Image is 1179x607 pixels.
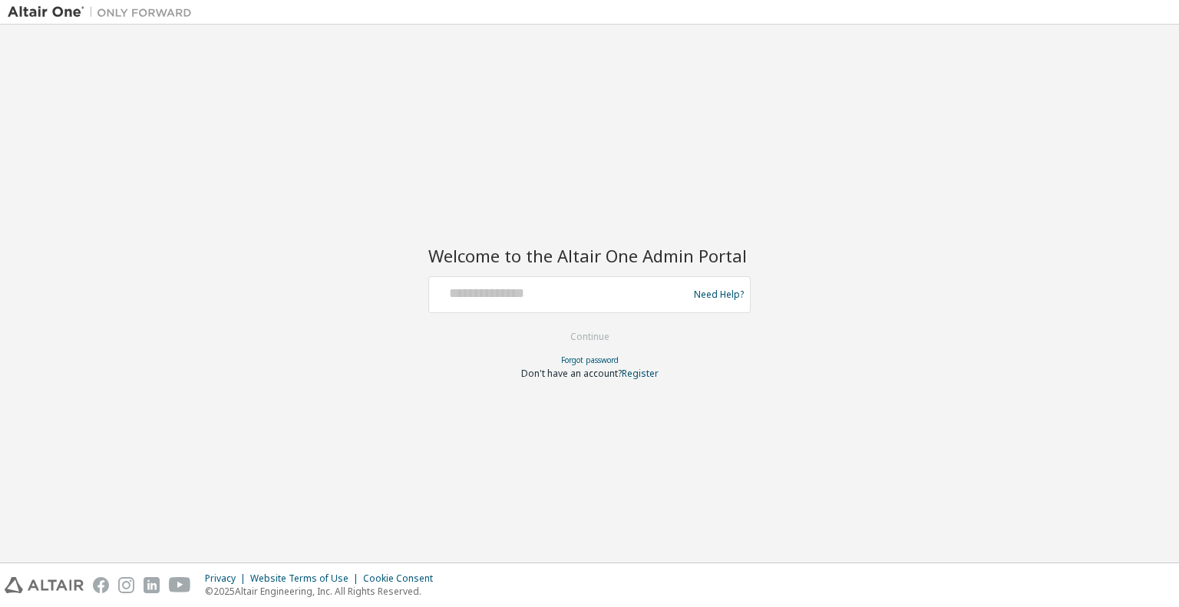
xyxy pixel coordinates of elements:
a: Forgot password [561,355,619,365]
p: © 2025 Altair Engineering, Inc. All Rights Reserved. [205,585,442,598]
h2: Welcome to the Altair One Admin Portal [428,245,751,266]
img: linkedin.svg [144,577,160,593]
div: Privacy [205,572,250,585]
span: Don't have an account? [521,367,622,380]
img: youtube.svg [169,577,191,593]
img: Altair One [8,5,200,20]
img: facebook.svg [93,577,109,593]
div: Cookie Consent [363,572,442,585]
a: Register [622,367,659,380]
a: Need Help? [694,294,744,295]
img: altair_logo.svg [5,577,84,593]
div: Website Terms of Use [250,572,363,585]
img: instagram.svg [118,577,134,593]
